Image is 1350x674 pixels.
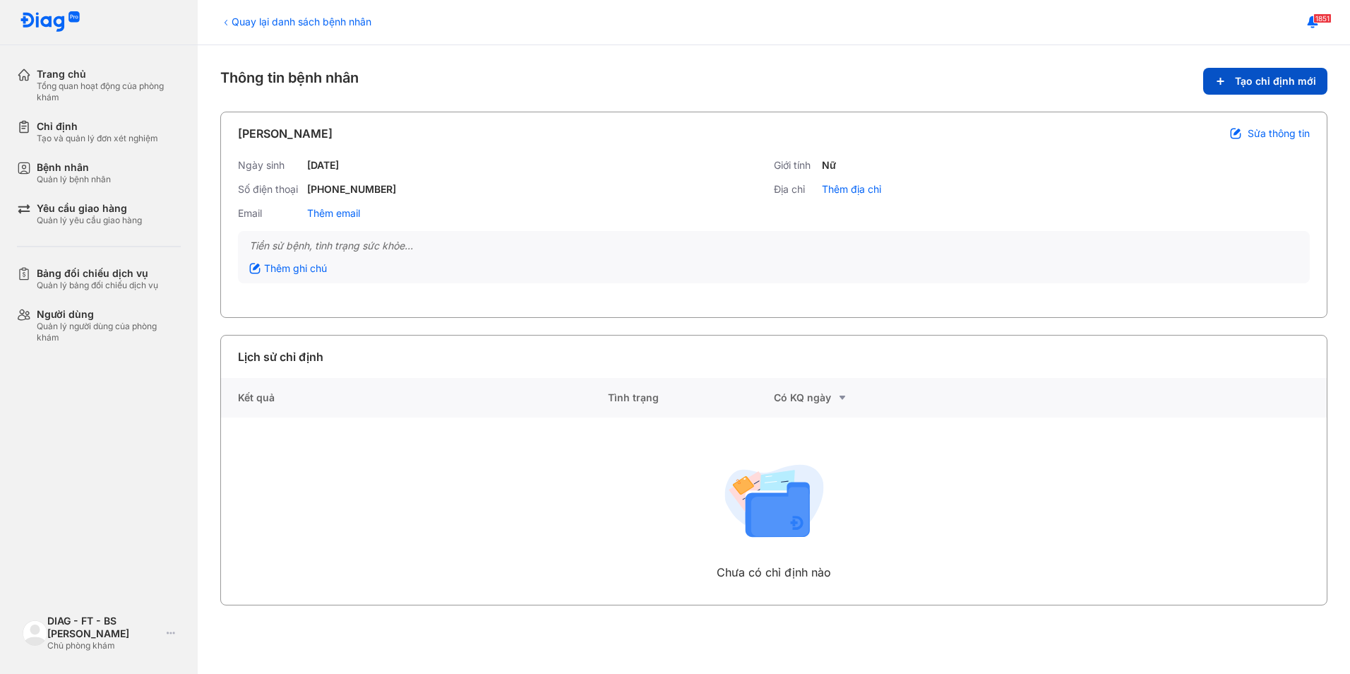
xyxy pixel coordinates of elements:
[20,11,80,33] img: logo
[220,14,371,29] div: Quay lại danh sách bệnh nhân
[37,215,142,226] div: Quản lý yêu cầu giao hàng
[37,81,181,103] div: Tổng quan hoạt động của phòng khám
[822,183,881,196] div: Thêm địa chỉ
[37,321,181,343] div: Quản lý người dùng của phòng khám
[822,159,836,172] div: Nữ
[238,125,333,142] div: [PERSON_NAME]
[221,378,608,418] div: Kết quả
[37,68,181,81] div: Trang chủ
[23,620,47,645] img: logo
[307,183,396,196] div: [PHONE_NUMBER]
[249,262,327,275] div: Thêm ghi chú
[307,159,339,172] div: [DATE]
[37,308,181,321] div: Người dùng
[774,389,940,406] div: Có KQ ngày
[608,378,774,418] div: Tình trạng
[47,640,161,651] div: Chủ phòng khám
[220,68,1327,95] div: Thông tin bệnh nhân
[238,348,323,365] div: Lịch sử chỉ định
[37,133,158,144] div: Tạo và quản lý đơn xét nghiệm
[37,174,111,185] div: Quản lý bệnh nhân
[238,207,301,220] div: Email
[37,120,158,133] div: Chỉ định
[249,240,1298,252] div: Tiền sử bệnh, tình trạng sức khỏe...
[717,564,831,581] div: Chưa có chỉ định nào
[238,159,301,172] div: Ngày sinh
[307,207,360,220] div: Thêm email
[1313,13,1332,23] span: 1851
[47,615,161,640] div: DIAG - FT - BS [PERSON_NAME]
[238,183,301,196] div: Số điện thoại
[37,280,158,291] div: Quản lý bảng đối chiếu dịch vụ
[774,159,816,172] div: Giới tính
[37,267,158,280] div: Bảng đối chiếu dịch vụ
[774,183,816,196] div: Địa chỉ
[37,202,142,215] div: Yêu cầu giao hàng
[1203,68,1327,95] button: Tạo chỉ định mới
[1235,75,1316,88] span: Tạo chỉ định mới
[1248,127,1310,140] span: Sửa thông tin
[37,161,111,174] div: Bệnh nhân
